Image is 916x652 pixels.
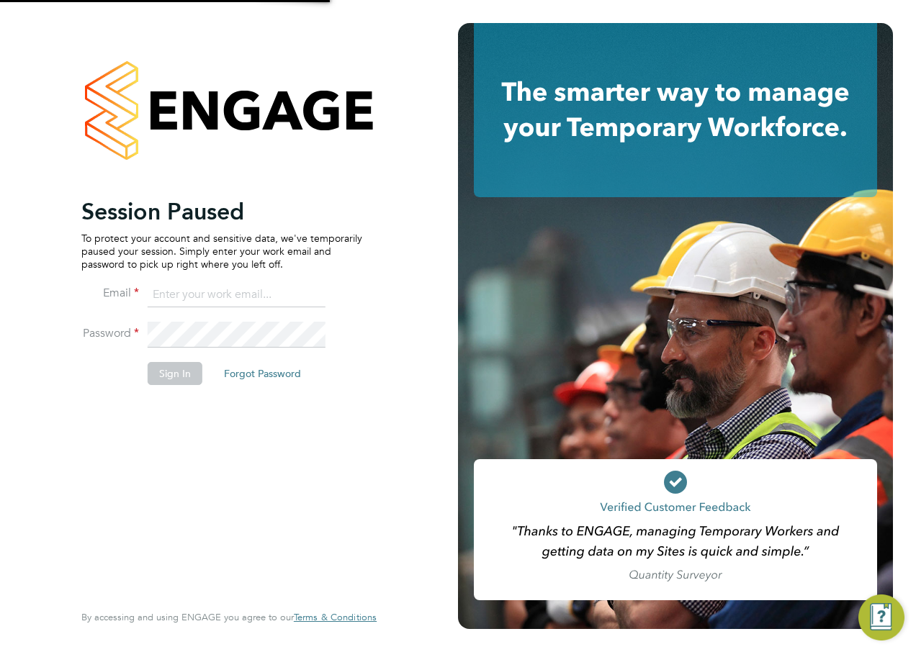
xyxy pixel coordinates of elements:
h2: Session Paused [81,197,362,226]
span: Terms & Conditions [294,611,377,623]
button: Forgot Password [212,362,313,385]
a: Terms & Conditions [294,612,377,623]
input: Enter your work email... [148,282,325,308]
button: Engage Resource Center [858,594,904,640]
button: Sign In [148,362,202,385]
label: Email [81,286,139,301]
label: Password [81,326,139,341]
p: To protect your account and sensitive data, we've temporarily paused your session. Simply enter y... [81,232,362,271]
span: By accessing and using ENGAGE you agree to our [81,611,377,623]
